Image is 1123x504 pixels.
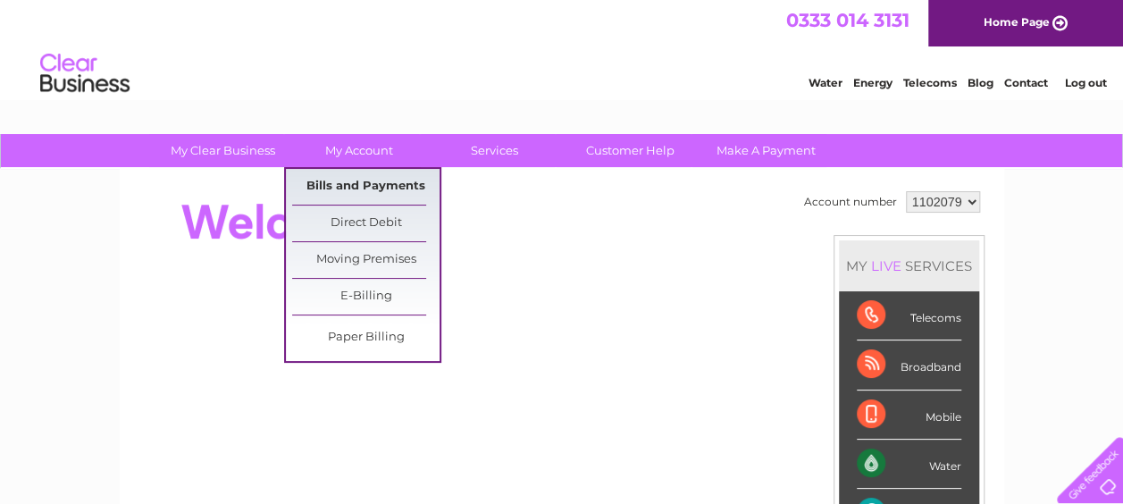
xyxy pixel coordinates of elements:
div: Broadband [857,340,961,390]
a: Log out [1064,76,1106,89]
a: Bills and Payments [292,169,440,205]
div: MY SERVICES [839,240,979,291]
a: Telecoms [903,76,957,89]
a: Customer Help [557,134,704,167]
a: Blog [968,76,993,89]
a: Moving Premises [292,242,440,278]
td: Account number [800,187,901,217]
a: Water [809,76,842,89]
a: Make A Payment [692,134,840,167]
div: LIVE [867,257,905,274]
img: logo.png [39,46,130,101]
a: Contact [1004,76,1048,89]
a: Services [421,134,568,167]
div: Water [857,440,961,489]
a: My Clear Business [149,134,297,167]
div: Mobile [857,391,961,440]
a: Direct Debit [292,206,440,241]
div: Clear Business is a trading name of Verastar Limited (registered in [GEOGRAPHIC_DATA] No. 3667643... [140,10,985,87]
a: Paper Billing [292,320,440,356]
a: Energy [853,76,893,89]
a: My Account [285,134,432,167]
div: Telecoms [857,291,961,340]
a: 0333 014 3131 [786,9,909,31]
a: E-Billing [292,279,440,315]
